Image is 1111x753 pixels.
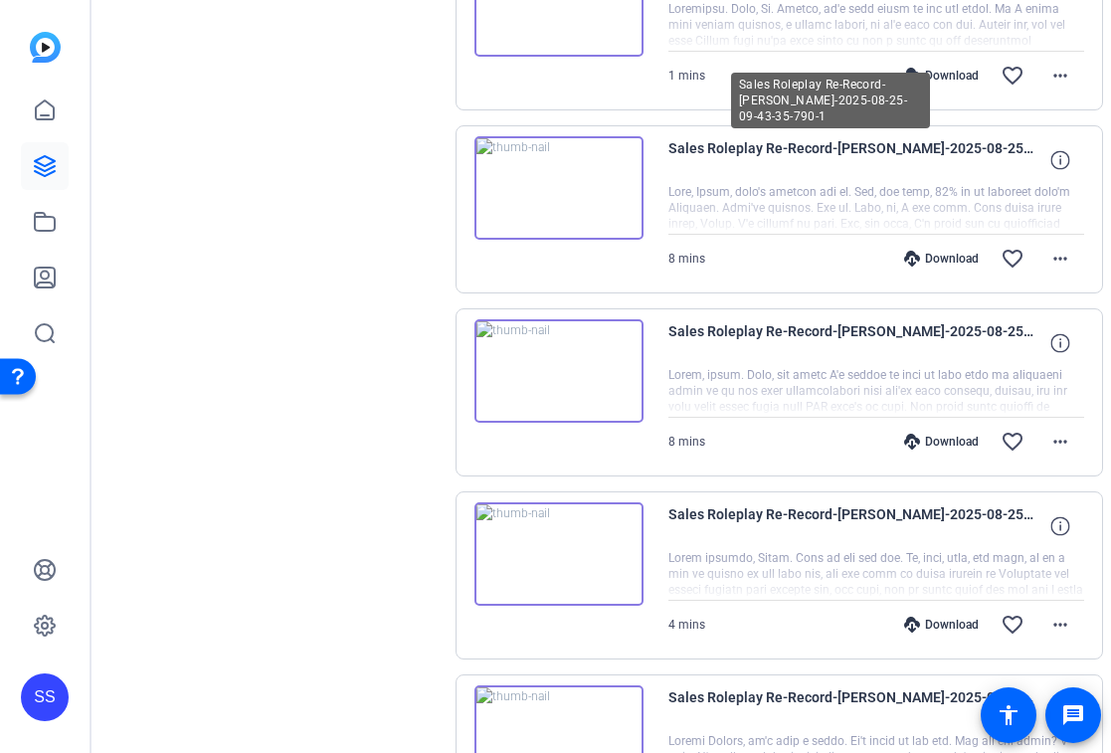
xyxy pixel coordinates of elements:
[668,319,1036,367] span: Sales Roleplay Re-Record-[PERSON_NAME]-2025-08-25-09-43-35-790-0
[474,319,644,423] img: thumb-nail
[668,69,705,83] span: 1 mins
[474,502,644,606] img: thumb-nail
[21,673,69,721] div: SS
[1001,64,1024,88] mat-icon: favorite_border
[1061,703,1085,727] mat-icon: message
[894,251,989,267] div: Download
[474,136,644,240] img: thumb-nail
[1001,613,1024,637] mat-icon: favorite_border
[668,685,1036,733] span: Sales Roleplay Re-Record-[PERSON_NAME]-2025-08-25-09-36-21-865-0
[668,252,705,266] span: 8 mins
[894,617,989,633] div: Download
[894,434,989,450] div: Download
[1001,430,1024,454] mat-icon: favorite_border
[668,502,1036,550] span: Sales Roleplay Re-Record-[PERSON_NAME]-2025-08-25-09-36-21-865-1
[894,68,989,84] div: Download
[668,136,1036,184] span: Sales Roleplay Re-Record-[PERSON_NAME]-2025-08-25-09-43-35-790-1
[1048,613,1072,637] mat-icon: more_horiz
[668,618,705,632] span: 4 mins
[1048,430,1072,454] mat-icon: more_horiz
[997,703,1020,727] mat-icon: accessibility
[30,32,61,63] img: blue-gradient.svg
[1048,64,1072,88] mat-icon: more_horiz
[668,435,705,449] span: 8 mins
[1048,247,1072,271] mat-icon: more_horiz
[1001,247,1024,271] mat-icon: favorite_border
